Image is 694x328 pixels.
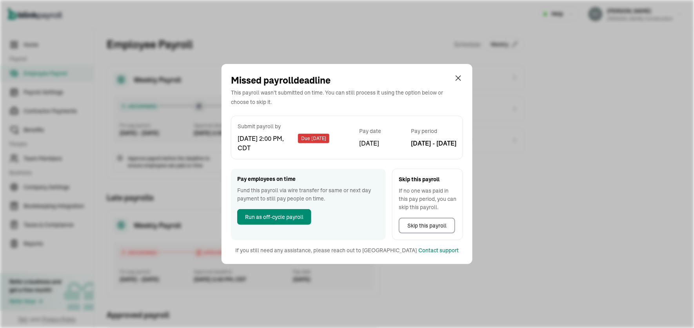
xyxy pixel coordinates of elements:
button: Skip this payroll [399,218,455,233]
span: Submit payroll by [238,122,329,131]
iframe: Chat Widget [655,290,694,328]
span: This payroll wasn't submitted on time. You can still process it using the option below or choose ... [231,89,443,106]
span: [DATE] 2:00 PM, CDT [238,134,296,153]
span: Skip this payroll [399,175,456,184]
span: Run as off-cycle payroll [245,213,303,221]
button: Contact support [418,246,459,255]
span: Pay date [359,127,381,135]
span: Missed payroll deadline [231,75,331,86]
span: Fund this payroll via wire transfer for same or next day payment to still pay people on time. [237,186,380,203]
span: If no one was paid in this pay period, you can skip this payroll. [399,187,456,211]
span: Pay period [411,127,456,135]
span: [DATE] [359,138,379,148]
button: Run as off-cycle payroll [237,209,311,225]
div: Due [DATE] [298,134,329,143]
span: Skip this payroll [407,222,447,230]
span: Pay employees on time [237,175,380,183]
span: [DATE] - [DATE] [411,138,456,148]
p: If you still need any assistance, please reach out to [GEOGRAPHIC_DATA] [235,246,417,255]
